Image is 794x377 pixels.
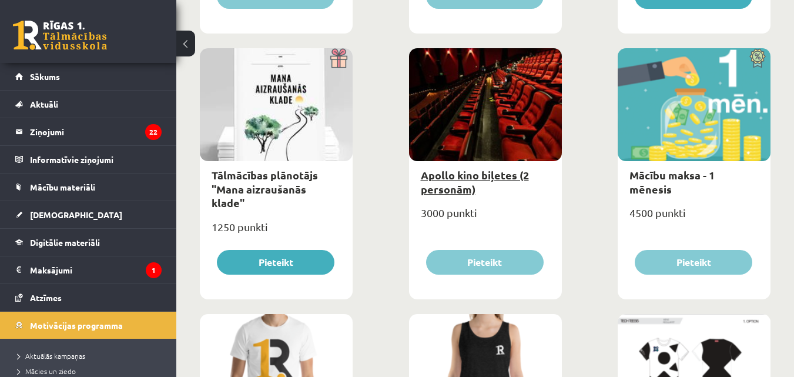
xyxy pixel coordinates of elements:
div: 4500 punkti [618,203,770,232]
a: Ziņojumi22 [15,118,162,145]
span: Mācību materiāli [30,182,95,192]
i: 1 [146,262,162,278]
div: 1250 punkti [200,217,353,246]
button: Pieteikt [217,250,334,275]
legend: Maksājumi [30,256,162,283]
a: Apollo kino biļetes (2 personām) [421,168,529,195]
legend: Informatīvie ziņojumi [30,146,162,173]
span: Aktuālās kampaņas [18,351,85,361]
a: Mācies un ziedo [18,366,165,376]
span: Mācies un ziedo [18,366,76,376]
a: Maksājumi1 [15,256,162,283]
img: Atlaide [744,48,770,68]
a: Aktuālās kampaņas [18,351,165,361]
legend: Ziņojumi [30,118,162,145]
a: Mācību materiāli [15,174,162,201]
a: Motivācijas programma [15,312,162,339]
button: Pieteikt [635,250,752,275]
button: Pieteikt [426,250,544,275]
a: Atzīmes [15,284,162,311]
a: Mācību maksa - 1 mēnesis [629,168,715,195]
a: Aktuāli [15,91,162,118]
span: Aktuāli [30,99,58,109]
span: Digitālie materiāli [30,237,100,248]
span: [DEMOGRAPHIC_DATA] [30,209,122,220]
span: Motivācijas programma [30,320,123,331]
span: Atzīmes [30,292,62,303]
a: Informatīvie ziņojumi [15,146,162,173]
a: Tālmācības plānotājs "Mana aizraušanās klade" [212,168,318,209]
div: 3000 punkti [409,203,562,232]
span: Sākums [30,71,60,82]
a: [DEMOGRAPHIC_DATA] [15,201,162,228]
i: 22 [145,124,162,140]
a: Sākums [15,63,162,90]
a: Rīgas 1. Tālmācības vidusskola [13,21,107,50]
img: Dāvana ar pārsteigumu [326,48,353,68]
a: Digitālie materiāli [15,229,162,256]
